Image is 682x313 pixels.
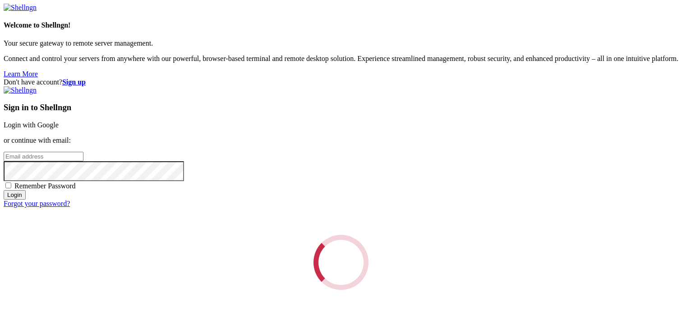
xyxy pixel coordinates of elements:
[4,70,38,78] a: Learn More
[5,182,11,188] input: Remember Password
[4,103,678,112] h3: Sign in to Shellngn
[4,190,26,200] input: Login
[4,121,59,129] a: Login with Google
[313,235,369,290] div: Loading...
[4,55,678,63] p: Connect and control your servers from anywhere with our powerful, browser-based terminal and remo...
[4,4,37,12] img: Shellngn
[4,78,678,86] div: Don't have account?
[4,152,83,161] input: Email address
[4,136,678,145] p: or continue with email:
[4,21,678,29] h4: Welcome to Shellngn!
[4,200,70,207] a: Forgot your password?
[4,86,37,94] img: Shellngn
[14,182,76,190] span: Remember Password
[4,39,678,47] p: Your secure gateway to remote server management.
[62,78,86,86] a: Sign up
